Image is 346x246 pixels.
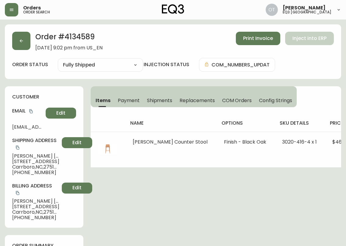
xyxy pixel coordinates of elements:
span: Carrboro , NC , 27510 , US [12,209,59,215]
span: Config Strings [259,97,292,104]
span: [PERSON_NAME] [283,5,326,10]
h4: Email [12,108,43,114]
span: [PERSON_NAME] [PERSON_NAME] [12,153,59,159]
span: Payment [118,97,140,104]
h5: order search [23,10,50,14]
span: [DATE] 9:02 pm from US_EN [35,45,103,51]
span: COM Orders [222,97,252,104]
h4: Shipping Address [12,137,59,151]
span: [PERSON_NAME] [PERSON_NAME] [12,198,59,204]
h4: sku details [280,120,320,127]
span: Edit [56,110,65,116]
li: Finish - Black Oak [224,139,267,145]
button: Edit [62,183,92,194]
span: Replacements [180,97,215,104]
h4: options [222,120,270,127]
button: Edit [46,108,76,119]
button: Print Invoice [236,32,280,45]
button: copy [15,190,21,196]
img: 5d4d18d254ded55077432b49c4cb2919 [266,4,278,16]
span: 3020-416-4 x 1 [282,138,317,145]
h4: Billing Address [12,183,59,196]
img: logo [162,4,184,14]
span: Print Invoice [243,35,273,42]
h4: name [130,120,212,127]
span: Carrboro , NC , 27510 , US [12,164,59,170]
button: Edit [62,137,92,148]
span: [PERSON_NAME] Counter Stool [133,138,208,145]
label: order status [12,61,48,68]
span: [STREET_ADDRESS] [12,159,59,164]
span: Shipments [147,97,173,104]
h5: eq3 [GEOGRAPHIC_DATA] [283,10,331,14]
span: Items [96,97,110,104]
button: copy [28,108,34,114]
span: Edit [72,184,82,191]
h4: customer [12,94,76,100]
h2: Order # 4134589 [35,32,103,45]
span: [EMAIL_ADDRESS][DOMAIN_NAME] [12,124,43,130]
span: Orders [23,5,41,10]
h4: injection status [144,61,189,68]
span: Edit [72,139,82,146]
span: [PHONE_NUMBER] [12,170,59,175]
span: [PHONE_NUMBER] [12,215,59,220]
img: 3020-416-400-1-cl49usvvo20pz0114dpcyujec.jpg [98,139,117,159]
button: copy [15,144,21,151]
span: [STREET_ADDRESS] [12,204,59,209]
